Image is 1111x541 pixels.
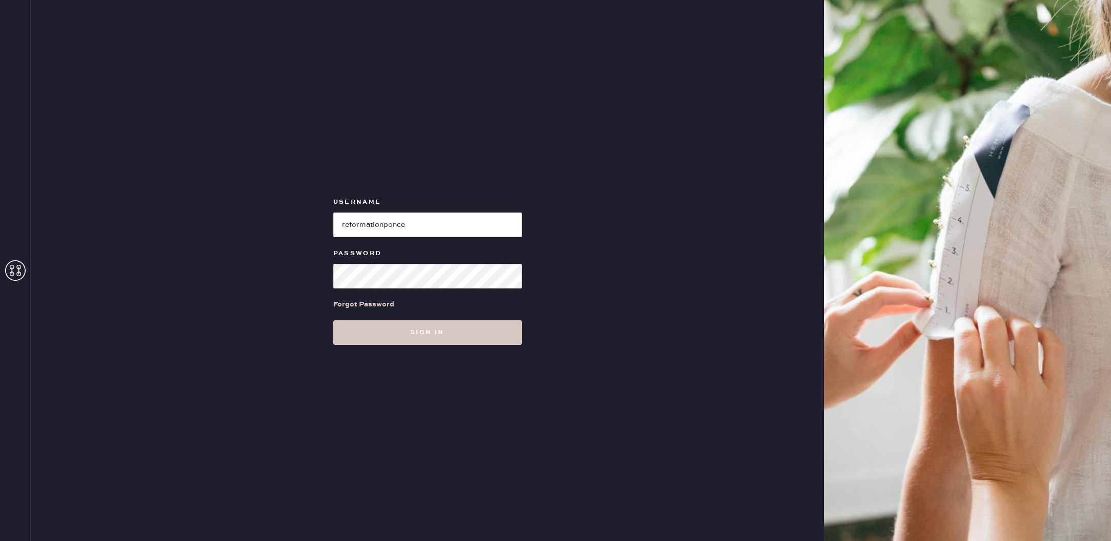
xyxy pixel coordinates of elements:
[333,212,522,237] input: e.g. john@doe.com
[333,247,522,260] label: Password
[333,299,394,310] div: Forgot Password
[333,320,522,345] button: Sign in
[333,196,522,208] label: Username
[333,288,394,320] a: Forgot Password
